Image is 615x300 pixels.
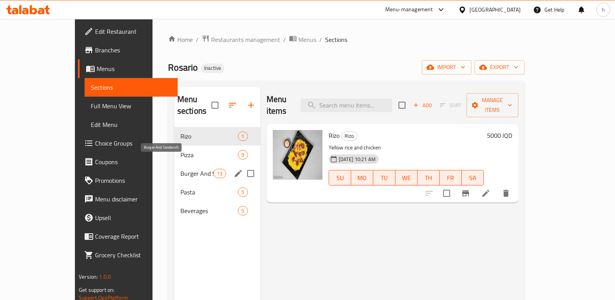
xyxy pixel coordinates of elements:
[95,157,172,166] span: Coupons
[395,170,418,186] button: WE
[196,35,199,44] li: /
[394,97,410,113] span: Select section
[497,184,515,203] button: delete
[319,35,322,44] li: /
[85,97,178,115] a: Full Menu View
[201,65,224,71] span: Inactive
[78,227,178,246] a: Coverage Report
[443,172,459,184] span: FR
[180,132,238,141] span: Rizo
[95,250,172,260] span: Grocery Checklist
[99,272,111,282] span: 1.0.0
[79,272,98,282] span: Version:
[487,130,512,141] h6: 5000 IQD
[475,60,525,75] button: export
[78,208,178,227] a: Upsell
[211,35,280,44] span: Restaurants management
[174,201,260,220] div: Beverages5
[283,35,286,44] li: /
[213,169,226,178] div: items
[168,35,193,44] a: Home
[97,64,172,73] span: Menus
[428,62,465,72] span: import
[85,78,178,97] a: Sections
[422,60,471,75] button: import
[174,183,260,201] div: Pasta5
[95,232,172,241] span: Coverage Report
[238,133,247,140] span: 1
[238,150,248,160] div: items
[242,96,260,114] button: Add section
[462,170,484,186] button: SA
[201,64,224,73] div: Inactive
[329,143,484,153] p: Yellow rice and chicken
[267,94,291,117] h2: Menu items
[410,99,435,111] span: Add item
[91,101,172,111] span: Full Menu View
[473,95,512,115] span: Manage items
[238,189,247,196] span: 5
[78,246,178,264] a: Grocery Checklist
[332,172,348,184] span: SU
[301,99,392,112] input: search
[238,151,247,159] span: 9
[341,132,357,140] span: Rizo
[435,99,466,111] span: Select section first
[466,93,518,117] button: Manage items
[385,5,433,14] div: Menu-management
[207,97,223,113] span: Select all sections
[341,132,357,141] div: Rizo
[418,170,440,186] button: TH
[174,146,260,164] div: Pizza9
[238,132,248,141] div: items
[174,127,260,146] div: Rizo1
[398,172,414,184] span: WE
[373,170,395,186] button: TU
[180,187,238,197] span: Pasta
[410,99,435,111] button: Add
[289,35,316,45] a: Menus
[202,35,280,45] a: Restaurants management
[214,170,225,177] span: 13
[481,62,518,72] span: export
[325,35,347,44] span: Sections
[78,190,178,208] a: Menu disclaimer
[238,187,248,197] div: items
[174,164,260,183] div: Burger And Sandwich13edit
[95,27,172,36] span: Edit Restaurant
[78,153,178,171] a: Coupons
[95,213,172,222] span: Upsell
[79,285,114,295] span: Get support on:
[329,130,340,141] span: Rizo
[421,172,437,184] span: TH
[412,101,433,110] span: Add
[223,96,242,114] span: Sort sections
[168,59,198,76] span: Rosario
[78,41,178,59] a: Branches
[78,59,178,78] a: Menus
[438,185,455,201] span: Select to update
[180,150,238,160] span: Pizza
[273,130,322,180] img: Rizo
[95,45,172,55] span: Branches
[174,124,260,223] nav: Menu sections
[456,184,475,203] button: Branch-specific-item
[465,172,481,184] span: SA
[95,176,172,185] span: Promotions
[180,206,238,215] span: Beverages
[91,83,172,92] span: Sections
[238,206,248,215] div: items
[232,168,244,179] button: edit
[78,134,178,153] a: Choice Groups
[298,35,316,44] span: Menus
[469,5,521,14] div: [GEOGRAPHIC_DATA]
[351,170,373,186] button: MO
[95,139,172,148] span: Choice Groups
[481,189,490,198] a: Edit menu item
[238,207,247,215] span: 5
[78,22,178,41] a: Edit Restaurant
